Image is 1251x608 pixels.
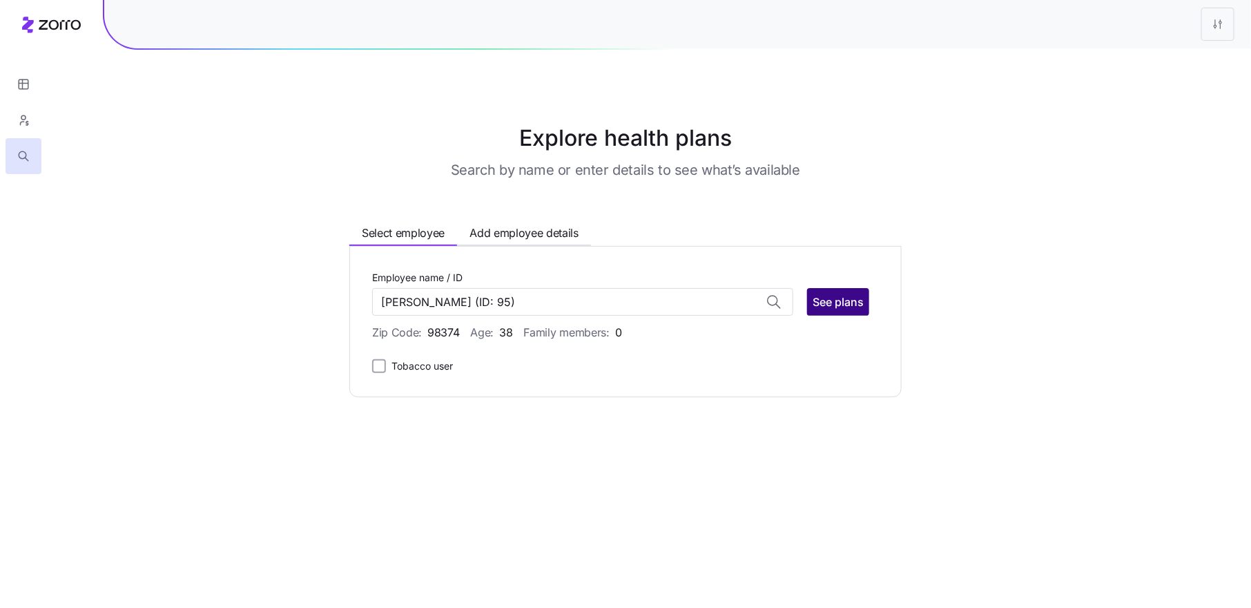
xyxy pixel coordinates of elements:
label: Tobacco user [386,358,453,374]
span: 38 [499,324,512,341]
span: See plans [813,294,864,310]
span: Add employee details [469,225,579,242]
span: Zip Code: [372,324,460,341]
label: Employee name / ID [372,270,463,285]
span: Age: [471,324,513,341]
button: See plans [807,288,869,316]
h1: Explore health plans [283,122,968,155]
input: Search by employee name / ID [372,288,793,316]
span: 98374 [427,324,459,341]
h3: Search by name or enter details to see what’s available [451,160,800,180]
span: Select employee [362,225,445,242]
span: Family members: [524,324,622,341]
span: 0 [615,324,622,341]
